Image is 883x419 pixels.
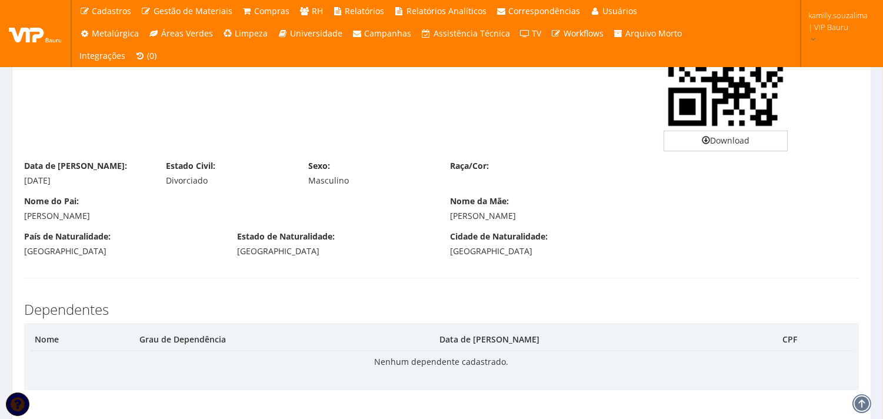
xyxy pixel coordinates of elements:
[237,245,432,257] div: [GEOGRAPHIC_DATA]
[451,245,646,257] div: [GEOGRAPHIC_DATA]
[290,28,342,39] span: Universidade
[130,45,162,67] a: (0)
[626,28,682,39] span: Arquivo Morto
[451,231,548,242] label: Cidade de Naturalidade:
[75,22,144,45] a: Metalúrgica
[148,50,157,61] span: (0)
[161,28,213,39] span: Áreas Verdes
[365,28,412,39] span: Campanhas
[308,160,330,172] label: Sexo:
[92,28,139,39] span: Metalúrgica
[564,28,604,39] span: Workflows
[308,175,433,187] div: Masculino
[312,5,323,16] span: RH
[24,231,111,242] label: País de Naturalidade:
[166,175,291,187] div: Divorciado
[808,9,868,33] span: kamilly.souzalima | VIP Bauru
[547,22,609,45] a: Workflows
[778,329,853,351] th: CPF
[144,22,218,45] a: Áreas Verdes
[30,351,853,373] td: Nenhum dependente cadastrado.
[602,5,637,16] span: Usuários
[135,329,435,351] th: Grau de Dependência
[235,28,268,39] span: Limpeza
[435,329,778,351] th: Data de [PERSON_NAME]
[255,5,290,16] span: Compras
[24,195,79,207] label: Nome do Pai:
[24,175,149,187] div: [DATE]
[451,210,859,222] div: [PERSON_NAME]
[345,5,385,16] span: Relatórios
[664,131,788,151] a: Download
[664,6,788,131] img: QsAxiDVC2p+XAAAAABJRU5ErkJggg==
[416,22,515,45] a: Assistência Técnica
[166,160,216,172] label: Estado Civil:
[451,160,489,172] label: Raça/Cor:
[75,45,130,67] a: Integrações
[515,22,547,45] a: TV
[24,302,859,317] h3: Dependentes
[509,5,581,16] span: Correspondências
[218,22,273,45] a: Limpeza
[608,22,687,45] a: Arquivo Morto
[24,210,433,222] div: [PERSON_NAME]
[237,231,335,242] label: Estado de Naturalidade:
[30,329,135,351] th: Nome
[347,22,416,45] a: Campanhas
[24,160,127,172] label: Data de [PERSON_NAME]:
[273,22,348,45] a: Universidade
[92,5,132,16] span: Cadastros
[451,195,509,207] label: Nome da Mãe:
[532,28,542,39] span: TV
[24,245,219,257] div: [GEOGRAPHIC_DATA]
[154,5,232,16] span: Gestão de Materiais
[406,5,487,16] span: Relatórios Analíticos
[9,25,62,42] img: logo
[79,50,125,61] span: Integrações
[434,28,510,39] span: Assistência Técnica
